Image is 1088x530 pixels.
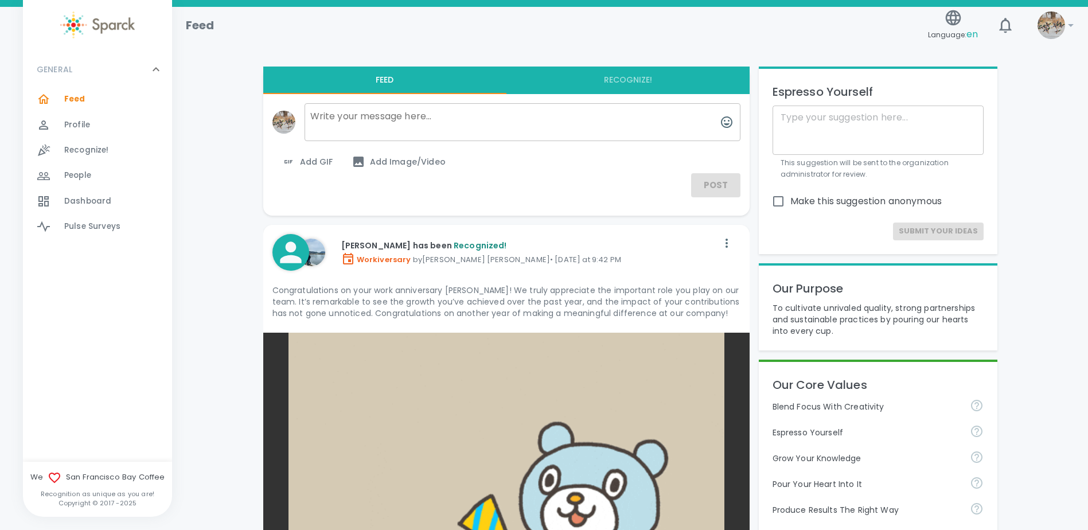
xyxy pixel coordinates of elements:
[781,157,976,180] p: This suggestion will be sent to the organization administrator for review.
[773,427,961,438] p: Espresso Yourself
[341,252,717,266] p: by [PERSON_NAME] [PERSON_NAME] • [DATE] at 9:42 PM
[1038,11,1065,39] img: Picture of Jason
[23,52,172,87] div: GENERAL
[970,399,984,412] svg: Achieve goals today and innovate for tomorrow
[23,87,172,244] div: GENERAL
[263,67,750,94] div: interaction tabs
[773,83,984,101] p: Espresso Yourself
[773,279,984,298] p: Our Purpose
[773,401,961,412] p: Blend Focus With Creativity
[64,221,120,232] span: Pulse Surveys
[773,478,961,490] p: Pour Your Heart Into It
[773,504,961,516] p: Produce Results The Right Way
[454,240,507,251] span: Recognized!
[186,16,215,34] h1: Feed
[23,489,172,498] p: Recognition as unique as you are!
[23,471,172,485] span: We San Francisco Bay Coffee
[773,376,984,394] p: Our Core Values
[272,111,295,134] img: Picture of Jason
[23,112,172,138] a: Profile
[790,194,942,208] span: Make this suggestion anonymous
[923,5,982,46] button: Language:en
[60,11,135,38] img: Sparck logo
[970,476,984,490] svg: Come to work to make a difference in your own way
[37,64,72,75] p: GENERAL
[23,11,172,38] a: Sparck logo
[970,450,984,464] svg: Follow your curiosity and learn together
[64,196,111,207] span: Dashboard
[773,453,961,464] p: Grow Your Knowledge
[64,170,91,181] span: People
[966,28,978,41] span: en
[23,214,172,239] a: Pulse Surveys
[773,302,984,337] p: To cultivate unrivaled quality, strong partnerships and sustainable practices by pouring our hear...
[64,145,109,156] span: Recognize!
[298,239,325,266] img: Picture of Anna Belle Heredia
[23,498,172,508] p: Copyright © 2017 - 2025
[341,254,411,265] span: Workiversary
[64,93,85,105] span: Feed
[970,502,984,516] svg: Find success working together and doing the right thing
[263,67,506,94] button: Feed
[23,87,172,112] a: Feed
[970,424,984,438] svg: Share your voice and your ideas
[282,155,333,169] span: Add GIF
[64,119,90,131] span: Profile
[341,240,717,251] p: [PERSON_NAME] has been
[928,27,978,42] span: Language:
[23,189,172,214] a: Dashboard
[23,138,172,163] a: Recognize!
[352,155,446,169] span: Add Image/Video
[23,163,172,188] a: People
[272,285,740,319] p: Congratulations on your work anniversary [PERSON_NAME]! We truly appreciate the important role yo...
[506,67,750,94] button: Recognize!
